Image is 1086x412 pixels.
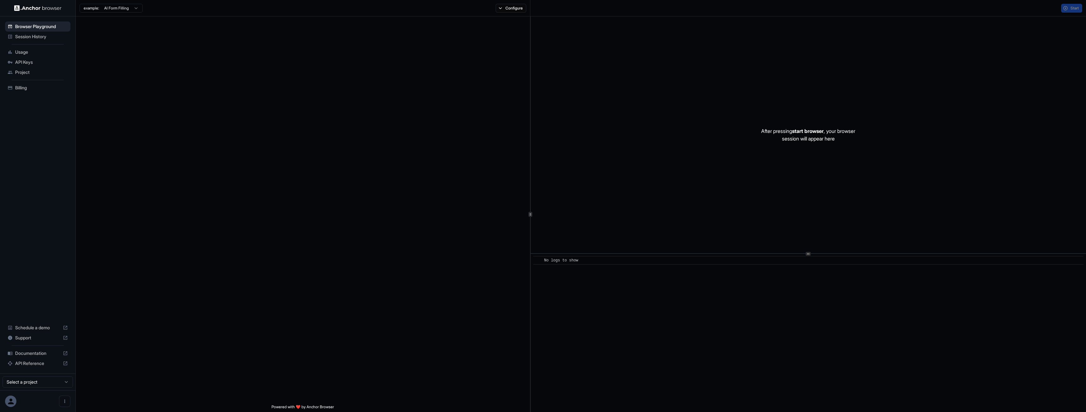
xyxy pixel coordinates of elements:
span: API Reference [15,360,60,367]
span: Session History [15,33,68,40]
p: After pressing , your browser session will appear here [761,127,855,142]
span: Support [15,335,60,341]
span: API Keys [15,59,68,65]
span: Documentation [15,350,60,356]
span: Usage [15,49,68,55]
div: Usage [5,47,70,57]
div: Session History [5,32,70,42]
div: Browser Playground [5,21,70,32]
span: Project [15,69,68,75]
span: start browser [792,128,824,134]
div: API Reference [5,358,70,368]
div: Documentation [5,348,70,358]
span: Billing [15,85,68,91]
span: example: [84,6,99,11]
div: Project [5,67,70,77]
div: Support [5,333,70,343]
span: Powered with ❤️ by Anchor Browser [271,404,334,412]
img: Anchor Logo [14,5,62,11]
span: Browser Playground [15,23,68,30]
span: No logs to show [544,258,578,263]
div: Schedule a demo [5,323,70,333]
div: API Keys [5,57,70,67]
span: Schedule a demo [15,325,60,331]
span: ​ [536,257,540,264]
button: Open menu [59,396,70,407]
div: Billing [5,83,70,93]
button: Configure [496,4,526,13]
